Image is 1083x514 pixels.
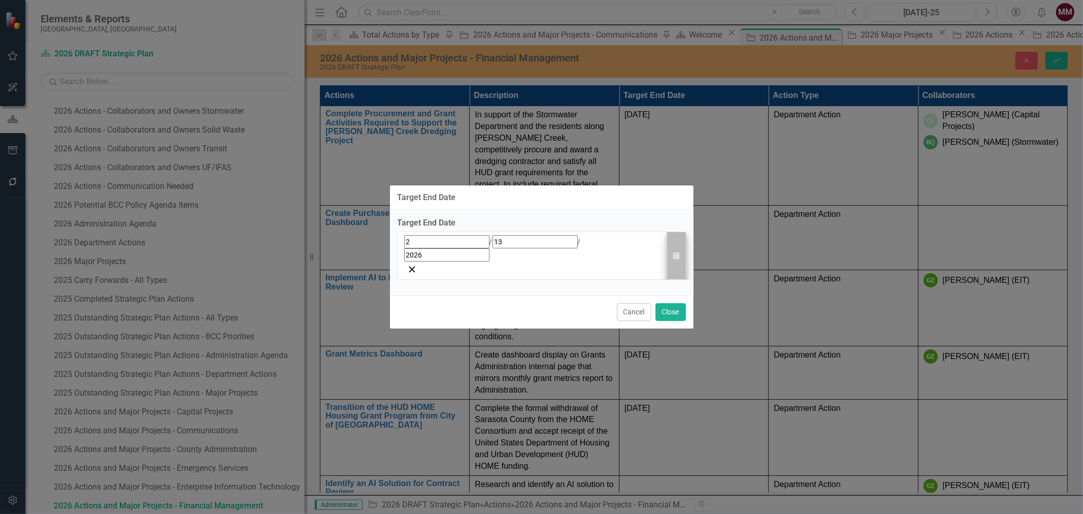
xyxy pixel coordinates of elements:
[578,238,581,246] span: /
[617,303,651,321] button: Cancel
[489,238,493,246] span: /
[655,303,686,321] button: Close
[398,217,686,229] div: Target End Date
[398,193,456,202] div: Target End Date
